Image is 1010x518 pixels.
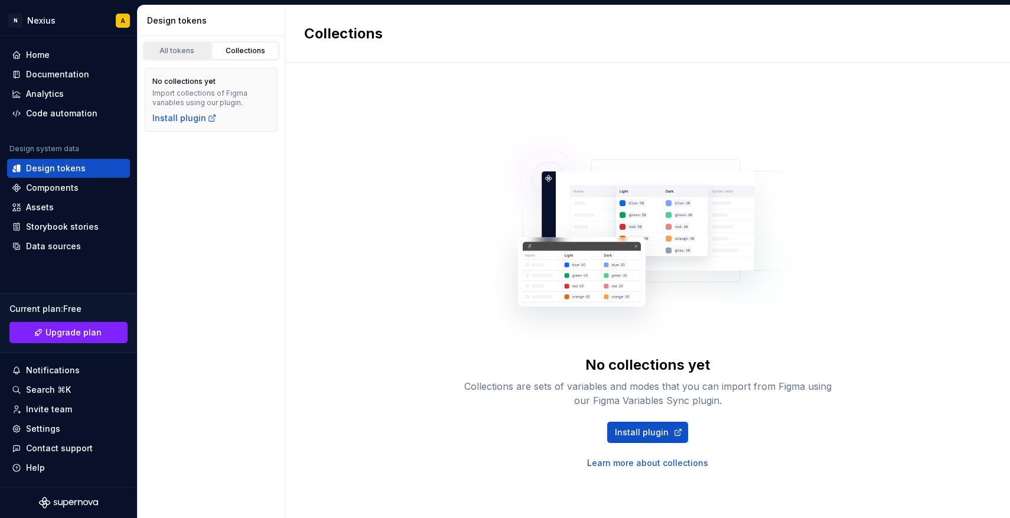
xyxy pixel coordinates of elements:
svg: Supernova Logo [39,497,98,509]
a: Settings [7,419,130,438]
div: Collections [216,46,275,56]
div: A [120,16,125,25]
button: NNexiusA [2,8,135,33]
button: Notifications [7,361,130,380]
div: Analytics [26,88,64,100]
div: Invite team [26,403,72,415]
a: Upgrade plan [9,322,128,343]
div: Assets [26,201,54,213]
a: Invite team [7,400,130,419]
div: Settings [26,423,60,435]
a: Analytics [7,84,130,103]
a: Components [7,178,130,197]
div: Nexius [27,15,56,27]
a: Code automation [7,104,130,123]
div: No collections yet [152,77,216,86]
a: Assets [7,198,130,217]
div: Home [26,49,50,61]
span: Install plugin [615,426,669,438]
div: Design tokens [26,162,86,174]
div: No collections yet [585,356,710,374]
div: Design tokens [147,15,280,27]
a: Install plugin [152,112,217,124]
a: Learn more about collections [587,457,708,469]
div: Current plan : Free [9,303,128,315]
div: N [8,14,22,28]
div: Import collections of Figma variables using our plugin. [152,89,270,107]
a: Data sources [7,237,130,256]
a: Install plugin [607,422,688,443]
div: Design system data [9,144,79,154]
button: Help [7,458,130,477]
div: Components [26,182,79,194]
div: Code automation [26,107,97,119]
span: Upgrade plan [45,327,102,338]
div: Help [26,462,45,474]
div: Storybook stories [26,221,99,233]
h2: Collections [304,24,383,43]
div: Search ⌘K [26,384,71,396]
a: Storybook stories [7,217,130,236]
a: Design tokens [7,159,130,178]
div: Data sources [26,240,81,252]
div: Collections are sets of variables and modes that you can import from Figma using our Figma Variab... [459,379,837,408]
a: Home [7,45,130,64]
div: All tokens [148,46,207,56]
div: Contact support [26,442,93,454]
a: Documentation [7,65,130,84]
button: Contact support [7,439,130,458]
button: Search ⌘K [7,380,130,399]
div: Notifications [26,364,80,376]
div: Documentation [26,69,89,80]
